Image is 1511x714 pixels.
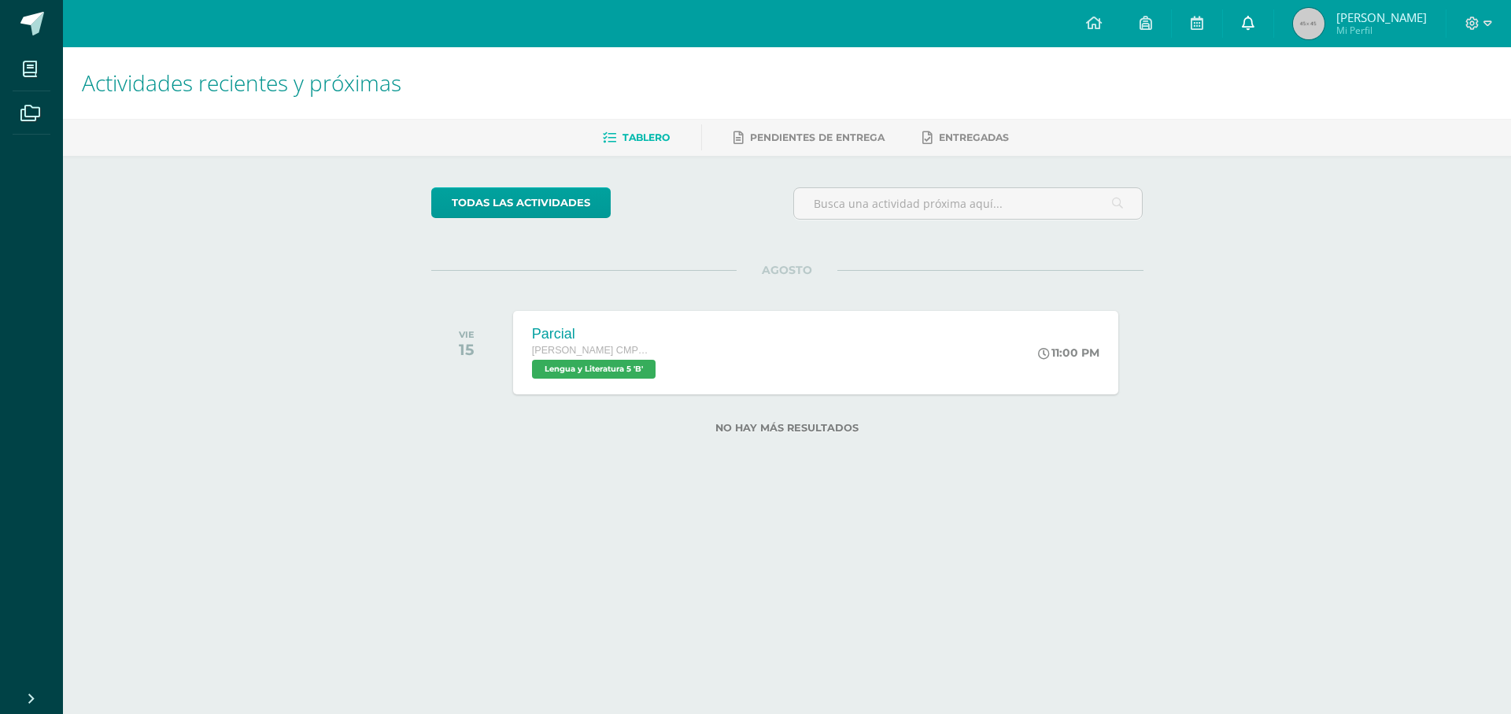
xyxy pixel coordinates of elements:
[794,188,1143,219] input: Busca una actividad próxima aquí...
[733,125,885,150] a: Pendientes de entrega
[431,187,611,218] a: todas las Actividades
[532,326,659,342] div: Parcial
[1336,9,1427,25] span: [PERSON_NAME]
[431,422,1143,434] label: No hay más resultados
[603,125,670,150] a: Tablero
[532,360,656,379] span: Lengua y Literatura 5 'B'
[459,329,475,340] div: VIE
[922,125,1009,150] a: Entregadas
[1336,24,1427,37] span: Mi Perfil
[623,131,670,143] span: Tablero
[1293,8,1324,39] img: 45x45
[737,263,837,277] span: AGOSTO
[459,340,475,359] div: 15
[1038,346,1099,360] div: 11:00 PM
[532,345,650,356] span: [PERSON_NAME] CMP Bachillerato en CCLL con Orientación en Computación
[82,68,401,98] span: Actividades recientes y próximas
[939,131,1009,143] span: Entregadas
[750,131,885,143] span: Pendientes de entrega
